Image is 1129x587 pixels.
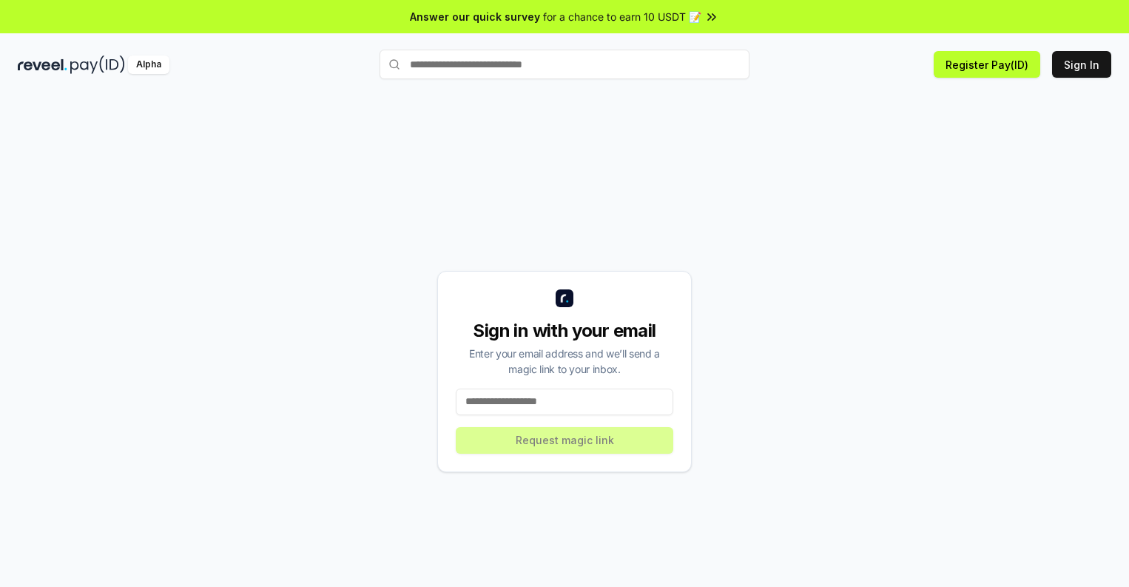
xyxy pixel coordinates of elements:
div: Alpha [128,56,169,74]
span: for a chance to earn 10 USDT 📝 [543,9,701,24]
img: logo_small [556,289,573,307]
div: Enter your email address and we’ll send a magic link to your inbox. [456,346,673,377]
button: Sign In [1052,51,1111,78]
img: reveel_dark [18,56,67,74]
span: Answer our quick survey [410,9,540,24]
img: pay_id [70,56,125,74]
button: Register Pay(ID) [934,51,1040,78]
div: Sign in with your email [456,319,673,343]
